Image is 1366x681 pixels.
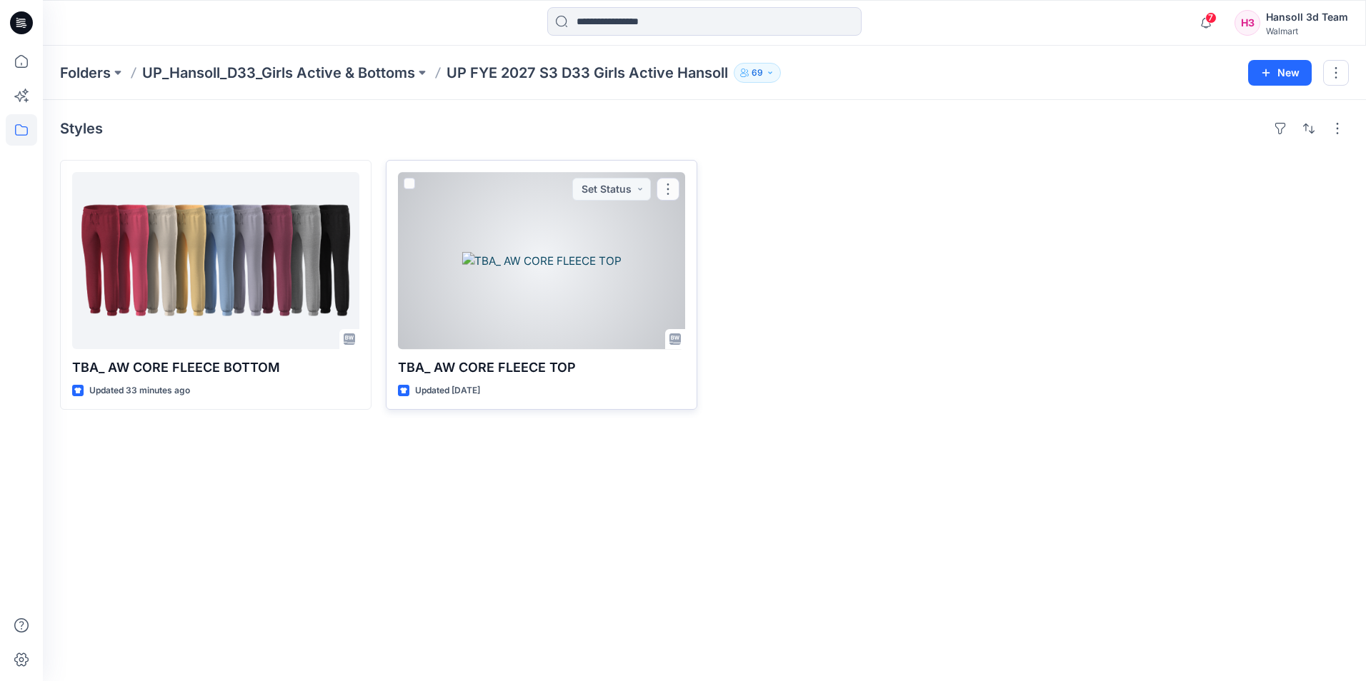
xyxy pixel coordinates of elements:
[1266,9,1348,26] div: Hansoll 3d Team
[752,65,763,81] p: 69
[1205,12,1217,24] span: 7
[60,120,103,137] h4: Styles
[60,63,111,83] a: Folders
[398,358,685,378] p: TBA_ AW CORE FLEECE TOP
[142,63,415,83] a: UP_Hansoll_D33_Girls Active & Bottoms
[1266,26,1348,36] div: Walmart
[89,383,190,398] p: Updated 33 minutes ago
[1248,60,1312,86] button: New
[415,383,480,398] p: Updated [DATE]
[72,172,359,349] a: TBA_ AW CORE FLEECE BOTTOM
[72,358,359,378] p: TBA_ AW CORE FLEECE BOTTOM
[447,63,728,83] p: UP FYE 2027 S3 D33 Girls Active Hansoll
[1235,10,1260,36] div: H3
[734,63,781,83] button: 69
[398,172,685,349] a: TBA_ AW CORE FLEECE TOP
